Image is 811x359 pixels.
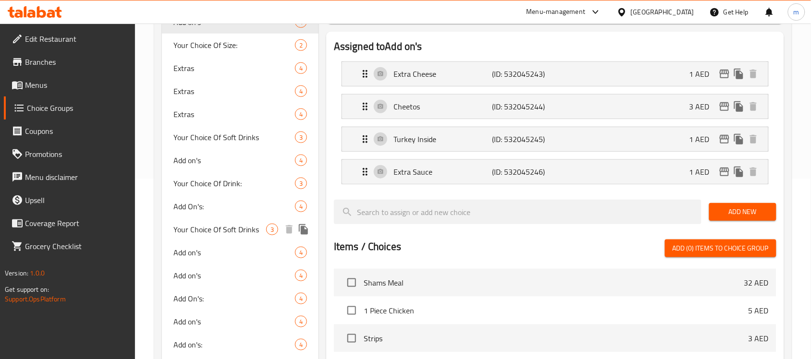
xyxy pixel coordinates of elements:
[173,132,295,143] span: Your Choice Of Soft Drinks
[749,333,769,344] p: 3 AED
[673,242,769,254] span: Add (0) items to choice group
[25,217,128,229] span: Coverage Report
[342,300,362,321] span: Select choice
[173,85,295,97] span: Extras
[744,277,769,288] p: 32 AED
[393,68,492,80] p: Extra Cheese
[295,179,307,188] span: 3
[4,96,135,120] a: Choice Groups
[173,293,295,304] span: Add On's:
[173,339,295,350] span: Add on's:
[342,95,768,119] div: Expand
[173,316,295,327] span: Add on's
[162,333,319,356] div: Add on's:4
[794,7,799,17] span: m
[173,270,295,281] span: Add on's
[25,33,128,45] span: Edit Restaurant
[25,148,128,160] span: Promotions
[732,99,746,114] button: duplicate
[334,90,776,123] li: Expand
[295,64,307,73] span: 4
[295,317,307,326] span: 4
[746,132,761,146] button: delete
[709,203,776,221] button: Add New
[162,264,319,287] div: Add on's4
[25,171,128,183] span: Menu disclaimer
[162,103,319,126] div: Extras4
[4,143,135,166] a: Promotions
[25,194,128,206] span: Upsell
[334,58,776,90] li: Expand
[162,172,319,195] div: Your Choice Of Drink:3
[4,50,135,73] a: Branches
[162,287,319,310] div: Add On's:4
[295,87,307,96] span: 4
[717,99,732,114] button: edit
[393,166,492,178] p: Extra Sauce
[717,165,732,179] button: edit
[162,310,319,333] div: Add on's4
[295,110,307,119] span: 4
[689,101,717,112] p: 3 AED
[342,62,768,86] div: Expand
[173,16,295,28] span: Add on's
[393,133,492,145] p: Turkey Inside
[492,133,558,145] p: (ID: 532045245)
[665,239,776,257] button: Add (0) items to choice group
[689,68,717,80] p: 1 AED
[162,80,319,103] div: Extras4
[717,132,732,146] button: edit
[173,224,266,235] span: Your Choice Of Soft Drinks
[30,267,45,279] span: 1.0.0
[295,294,307,303] span: 4
[295,85,307,97] div: Choices
[173,62,295,74] span: Extras
[334,200,701,224] input: search
[173,178,295,189] span: Your Choice Of Drink:
[334,156,776,188] li: Expand
[4,120,135,143] a: Coupons
[25,79,128,91] span: Menus
[334,239,401,254] h2: Items / Choices
[162,34,319,57] div: Your Choice Of Size:2
[364,277,744,288] span: Shams Meal
[732,132,746,146] button: duplicate
[295,201,307,212] div: Choices
[5,283,49,296] span: Get support on:
[295,271,307,280] span: 4
[717,206,769,218] span: Add New
[295,62,307,74] div: Choices
[295,108,307,120] div: Choices
[4,212,135,235] a: Coverage Report
[162,149,319,172] div: Add on's4
[162,126,319,149] div: Your Choice Of Soft Drinks3
[4,235,135,258] a: Grocery Checklist
[295,316,307,327] div: Choices
[173,39,295,51] span: Your Choice Of Size:
[295,340,307,349] span: 4
[746,67,761,81] button: delete
[282,222,296,237] button: delete
[295,339,307,350] div: Choices
[296,222,311,237] button: duplicate
[162,57,319,80] div: Extras4
[173,155,295,166] span: Add on's
[295,39,307,51] div: Choices
[267,225,278,234] span: 3
[334,39,776,54] h2: Assigned to Add on's
[295,41,307,50] span: 2
[173,201,295,212] span: Add On's:
[27,102,128,114] span: Choice Groups
[342,160,768,184] div: Expand
[295,178,307,189] div: Choices
[295,155,307,166] div: Choices
[162,195,319,218] div: Add On's:4
[492,166,558,178] p: (ID: 532045246)
[173,247,295,258] span: Add on's
[342,273,362,293] span: Select choice
[295,133,307,142] span: 3
[746,165,761,179] button: delete
[342,328,362,348] span: Select choice
[4,73,135,96] a: Menus
[295,270,307,281] div: Choices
